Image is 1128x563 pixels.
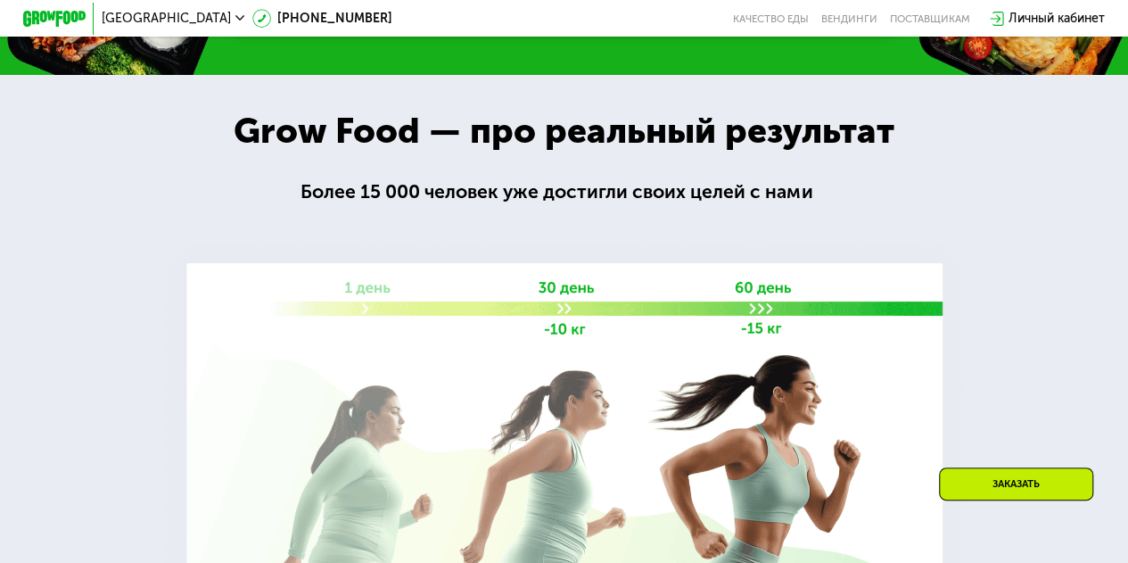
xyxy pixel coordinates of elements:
[733,12,809,25] a: Качество еды
[1009,9,1105,28] div: Личный кабинет
[252,9,392,28] a: [PHONE_NUMBER]
[821,12,877,25] a: Вендинги
[939,468,1093,501] div: Заказать
[209,104,919,158] div: Grow Food — про реальный результат
[301,178,827,207] div: Более 15 000 человек уже достигли своих целей с нами
[102,12,231,25] span: [GEOGRAPHIC_DATA]
[890,12,970,25] div: поставщикам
